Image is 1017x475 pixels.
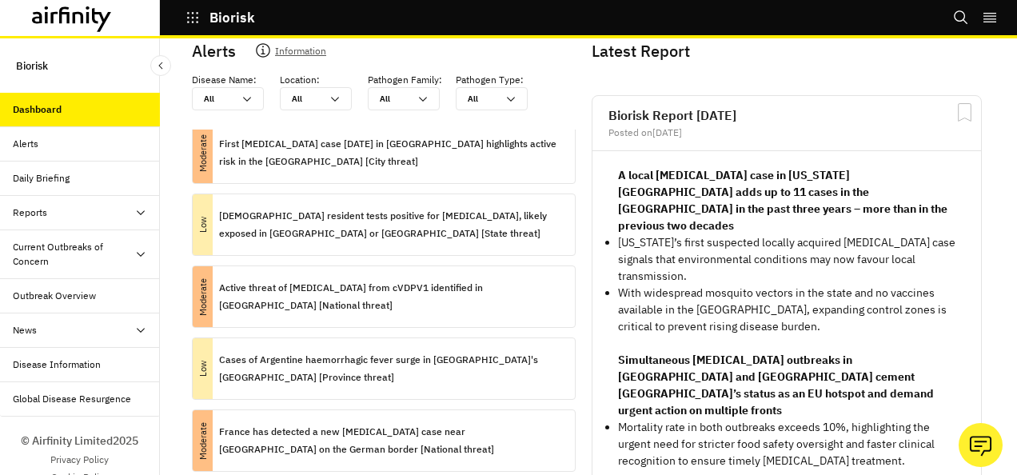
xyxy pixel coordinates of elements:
p: Moderate [173,287,233,307]
strong: A local [MEDICAL_DATA] case in [US_STATE][GEOGRAPHIC_DATA] adds up to 11 cases in the [GEOGRAPHIC... [618,168,947,233]
strong: Simultaneous [MEDICAL_DATA] outbreaks in [GEOGRAPHIC_DATA] and [GEOGRAPHIC_DATA] cement [GEOGRAPH... [618,353,934,417]
div: Global Disease Resurgence [13,392,131,406]
p: Information [275,42,326,65]
button: Close Sidebar [150,55,171,76]
div: Disease Information [13,357,101,372]
p: France has detected a new [MEDICAL_DATA] case near [GEOGRAPHIC_DATA] on the German border [Nation... [219,423,562,458]
div: Reports [13,206,47,220]
p: Disease Name : [192,73,257,87]
button: Ask our analysts [959,423,1003,467]
p: Active threat of [MEDICAL_DATA] from cVDPV1 identified in [GEOGRAPHIC_DATA] [National threat] [219,279,562,314]
div: Alerts [13,137,38,151]
p: Biorisk [16,51,48,80]
p: © Airfinity Limited 2025 [21,433,138,449]
p: Pathogen Type : [456,73,524,87]
div: Dashboard [13,102,62,117]
button: Search [953,4,969,31]
p: First [MEDICAL_DATA] case [DATE] in [GEOGRAPHIC_DATA] highlights active risk in the [GEOGRAPHIC_D... [219,135,562,170]
p: Alerts [192,39,236,63]
a: Privacy Policy [50,453,109,467]
p: Cases of Argentine haemorrhagic fever surge in [GEOGRAPHIC_DATA]'s [GEOGRAPHIC_DATA] [Province th... [219,351,562,386]
p: Low [173,359,233,379]
p: Low [173,215,233,235]
p: Mortality rate in both outbreaks exceeds 10%, highlighting the urgent need for stricter food safe... [618,419,955,469]
div: Outbreak Overview [13,289,96,303]
div: Posted on [DATE] [608,128,965,138]
h2: Biorisk Report [DATE] [608,109,965,122]
p: [DEMOGRAPHIC_DATA] resident tests positive for [MEDICAL_DATA], likely exposed in [GEOGRAPHIC_DATA... [219,207,562,242]
p: Latest Report [592,39,979,63]
p: With widespread mosquito vectors in the state and no vaccines available in the [GEOGRAPHIC_DATA],... [618,285,955,335]
p: Biorisk [209,10,255,25]
div: News [13,323,37,337]
p: Moderate [173,431,233,451]
svg: Bookmark Report [955,102,975,122]
p: Location : [280,73,320,87]
p: [US_STATE]’s first suspected locally acquired [MEDICAL_DATA] case signals that environmental cond... [618,234,955,285]
p: Moderate [173,143,233,163]
div: Current Outbreaks of Concern [13,240,134,269]
p: Pathogen Family : [368,73,442,87]
button: Biorisk [185,4,255,31]
div: Daily Briefing [13,171,70,186]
